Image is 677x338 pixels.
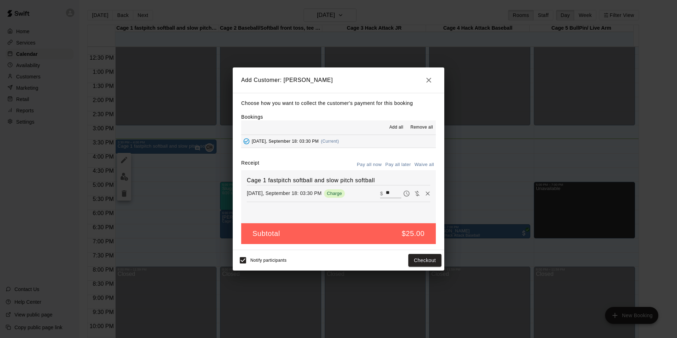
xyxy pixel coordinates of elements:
[233,67,444,93] h2: Add Customer: [PERSON_NAME]
[252,139,319,144] span: [DATE], September 18: 03:30 PM
[412,190,422,196] span: Waive payment
[247,176,430,185] h6: Cage 1 fastpitch softball and slow pitch softball
[384,159,413,170] button: Pay all later
[408,122,436,133] button: Remove all
[241,114,263,120] label: Bookings
[410,124,433,131] span: Remove all
[355,159,384,170] button: Pay all now
[241,135,436,148] button: Added - Collect Payment[DATE], September 18: 03:30 PM(Current)
[247,190,322,197] p: [DATE], September 18: 03:30 PM
[385,122,408,133] button: Add all
[408,254,441,267] button: Checkout
[422,188,433,199] button: Remove
[241,99,436,108] p: Choose how you want to collect the customer's payment for this booking
[241,159,259,170] label: Receipt
[321,139,339,144] span: (Current)
[401,190,412,196] span: Pay later
[413,159,436,170] button: Waive all
[389,124,403,131] span: Add all
[250,258,287,263] span: Notify participants
[402,229,425,238] h5: $25.00
[252,229,280,238] h5: Subtotal
[380,190,383,197] p: $
[241,136,252,147] button: Added - Collect Payment
[324,191,345,196] span: Charge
